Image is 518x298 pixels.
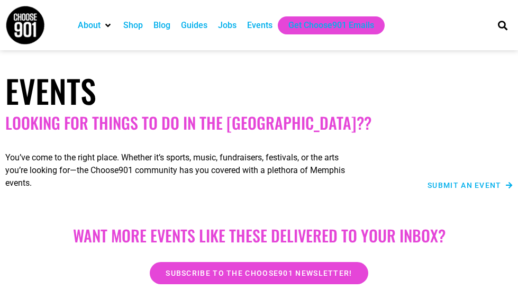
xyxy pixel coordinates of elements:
[428,182,502,189] span: Submit an Event
[181,19,207,32] a: Guides
[150,262,368,284] a: Subscribe to the Choose901 newsletter!
[78,19,101,32] a: About
[247,19,272,32] a: Events
[494,16,512,34] div: Search
[288,19,374,32] a: Get Choose901 Emails
[5,71,513,110] h1: Events
[5,226,513,245] h2: Want more EVENTS LIKE THESE DELIVERED TO YOUR INBOX?
[123,19,143,32] a: Shop
[218,19,237,32] a: Jobs
[153,19,170,32] a: Blog
[72,16,118,34] div: About
[5,113,513,132] h2: Looking for things to do in the [GEOGRAPHIC_DATA]??
[166,269,352,277] span: Subscribe to the Choose901 newsletter!
[72,16,483,34] nav: Main nav
[5,151,357,189] p: You’ve come to the right place. Whether it’s sports, music, fundraisers, festivals, or the arts y...
[428,182,513,189] a: Submit an Event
